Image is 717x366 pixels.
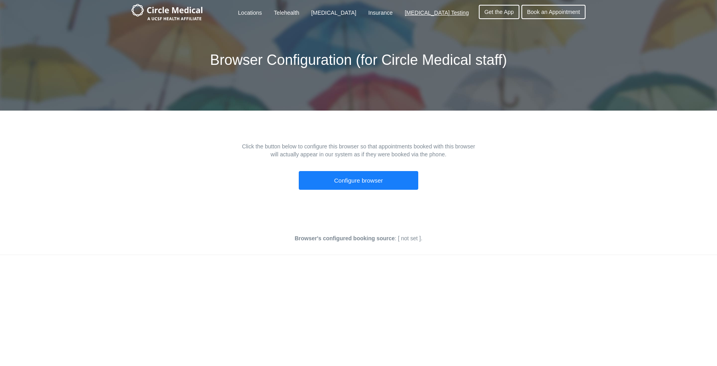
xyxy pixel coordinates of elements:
[238,9,262,17] a: Locations
[295,235,395,241] b: Browser's configured booking source
[163,142,554,202] div: Click the button below to configure this browser so that appointments booked with this browser wi...
[521,5,586,19] a: Book an Appointment
[479,5,519,19] a: Get the App
[210,52,507,78] h1: Browser Configuration (for Circle Medical staff)
[274,9,300,17] a: Telehealth
[131,234,586,243] p: : [ not set ] .
[368,9,392,17] a: Insurance
[311,9,356,17] a: [MEDICAL_DATA]
[299,171,418,190] button: Configure browser
[131,4,202,20] img: logo
[405,9,469,17] a: [MEDICAL_DATA] Testing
